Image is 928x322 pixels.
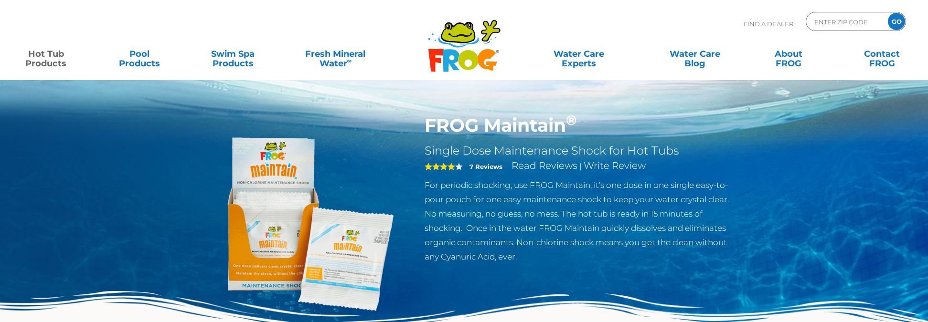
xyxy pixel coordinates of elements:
h1: FROG Maintain [425,114,736,136]
h2: Single Dose Maintenance Shock for Hot Tubs [425,144,736,158]
a: Read Reviews [512,160,577,171]
p: For periodic shocking, use FROG Maintain, it’s one dose in one single easy-to-pour pouch for one ... [425,178,736,264]
strong: 7 Reviews [469,163,502,170]
a: Fresh MineralWater∞ [290,44,381,63]
a: Water CareBlog [659,44,731,63]
sup: ∞ [347,57,352,64]
a: AboutFROG [752,44,825,63]
a: Hot TubProducts [10,44,82,63]
p: Find A Dealer [744,12,793,36]
span: 4 [425,163,455,170]
a: ContactFROG [846,44,918,63]
span: | [579,162,582,171]
input: Zip Code Form [813,15,878,29]
a: Swim SpaProducts [196,44,269,63]
a: Write Review [584,160,646,171]
a: PoolProducts [103,44,176,63]
a: Water CareExperts [520,44,638,63]
sup: ® [566,112,576,128]
input: GO [888,13,905,30]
